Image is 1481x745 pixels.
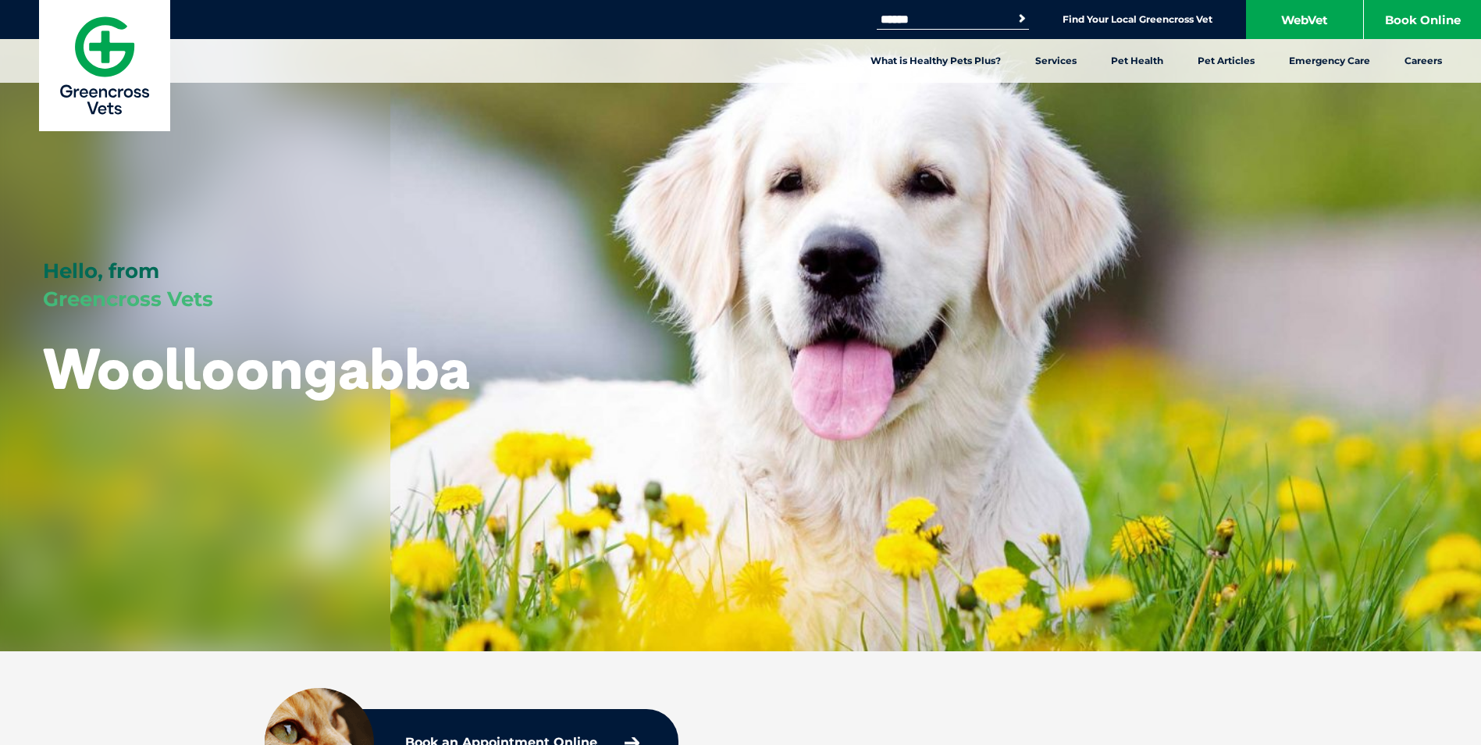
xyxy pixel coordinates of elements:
[853,39,1018,83] a: What is Healthy Pets Plus?
[1272,39,1387,83] a: Emergency Care
[1094,39,1180,83] a: Pet Health
[1018,39,1094,83] a: Services
[43,287,213,312] span: Greencross Vets
[1063,13,1212,26] a: Find Your Local Greencross Vet
[1014,11,1030,27] button: Search
[1180,39,1272,83] a: Pet Articles
[43,258,159,283] span: Hello, from
[1387,39,1459,83] a: Careers
[43,337,470,399] h1: Woolloongabba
